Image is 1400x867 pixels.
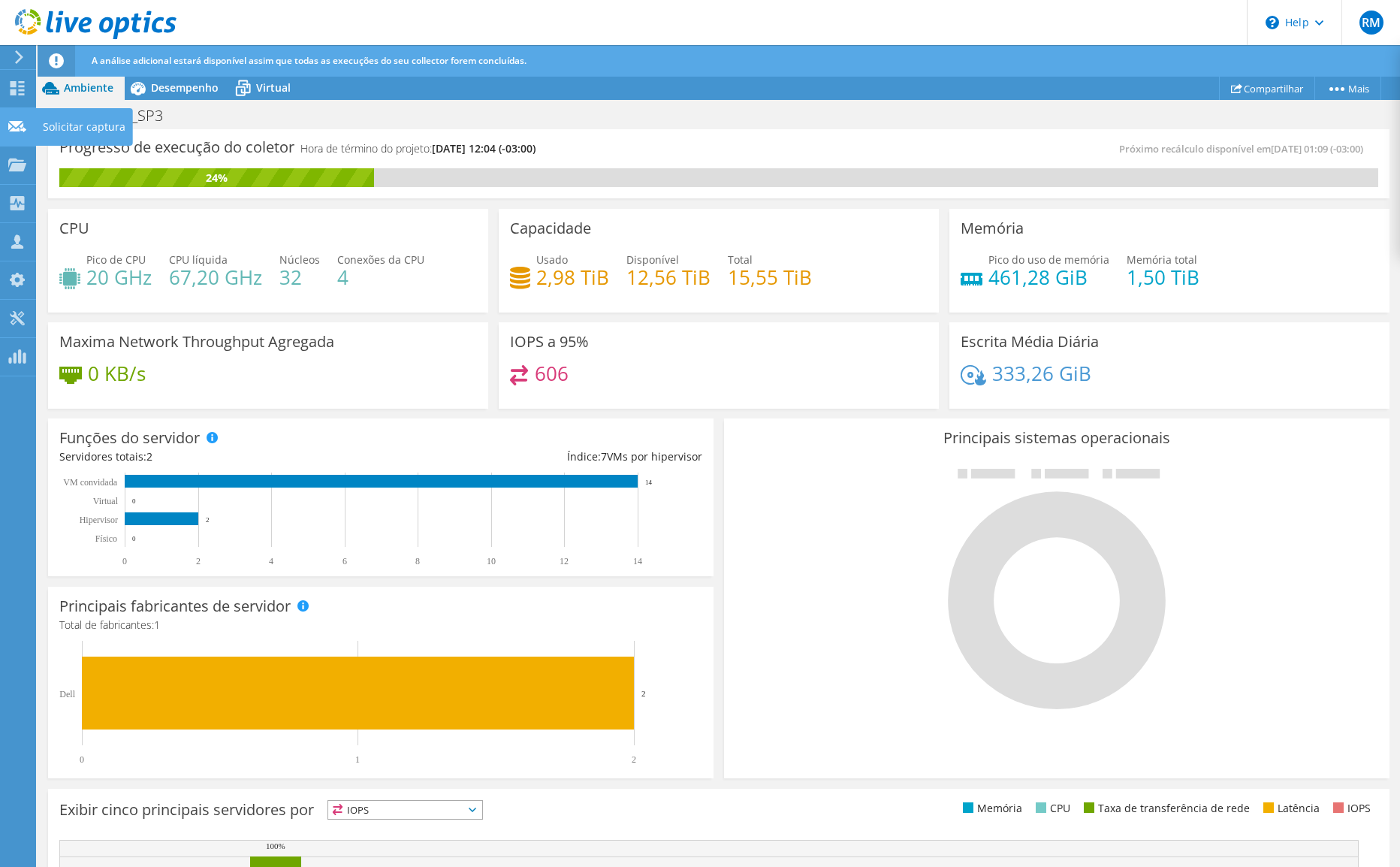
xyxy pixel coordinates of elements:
[300,140,536,157] h4: Hora de término do projeto:
[93,496,119,506] text: Virtual
[1219,77,1315,100] a: Compartilhar
[63,477,117,488] text: VM convidada
[415,556,420,566] text: 8
[86,269,152,285] h4: 20 GHz
[59,334,334,350] h3: Maxima Network Throughput Agregada
[49,107,186,124] h1: HPVDRSNK_SP3
[381,449,702,465] div: Índice: VMs por hipervisor
[959,800,1022,817] li: Memória
[961,334,1099,350] h3: Escrita Média Diária
[154,618,160,632] span: 1
[279,269,320,285] h4: 32
[1127,252,1197,267] span: Memória total
[35,108,133,146] div: Solicitar captura
[169,252,228,267] span: CPU líquida
[1314,77,1381,100] a: Mais
[626,252,679,267] span: Disponível
[1119,142,1371,156] span: Próximo recálculo disponível em
[645,479,653,486] text: 14
[59,689,75,699] text: Dell
[64,80,113,95] span: Ambiente
[59,220,89,237] h3: CPU
[92,54,527,67] span: A análise adicional estará disponível assim que todas as execuções do seu collector forem concluí...
[256,80,291,95] span: Virtual
[196,556,201,566] text: 2
[641,689,646,698] text: 2
[279,252,320,267] span: Núcleos
[1260,800,1320,817] li: Latência
[355,754,360,765] text: 1
[432,141,536,156] span: [DATE] 12:04 (-03:00)
[601,449,607,464] span: 7
[122,556,127,566] text: 0
[169,269,262,285] h4: 67,20 GHz
[132,535,136,542] text: 0
[328,801,482,819] span: IOPS
[80,754,84,765] text: 0
[735,430,1378,446] h3: Principais sistemas operacionais
[632,754,636,765] text: 2
[1127,269,1199,285] h4: 1,50 TiB
[510,220,591,237] h3: Capacidade
[266,841,285,850] text: 100%
[59,170,374,186] div: 24%
[988,252,1109,267] span: Pico do uso de memória
[1032,800,1070,817] li: CPU
[86,252,146,267] span: Pico de CPU
[59,617,702,633] h4: Total de fabricantes:
[1266,16,1279,29] svg: \n
[337,269,424,285] h4: 4
[59,598,291,615] h3: Principais fabricantes de servidor
[1271,142,1363,156] span: [DATE] 01:09 (-03:00)
[535,365,569,382] h4: 606
[206,516,210,524] text: 2
[536,269,609,285] h4: 2,98 TiB
[151,80,219,95] span: Desempenho
[95,533,117,544] tspan: Físico
[536,252,568,267] span: Usado
[992,365,1091,382] h4: 333,26 GiB
[961,220,1024,237] h3: Memória
[487,556,496,566] text: 10
[633,556,642,566] text: 14
[626,269,711,285] h4: 12,56 TiB
[988,269,1109,285] h4: 461,28 GiB
[146,449,152,464] span: 2
[1359,11,1383,35] span: RM
[728,269,812,285] h4: 15,55 TiB
[80,515,118,525] text: Hipervisor
[1329,800,1371,817] li: IOPS
[132,497,136,505] text: 0
[269,556,273,566] text: 4
[342,556,347,566] text: 6
[337,252,424,267] span: Conexões da CPU
[728,252,753,267] span: Total
[510,334,589,350] h3: IOPS a 95%
[59,449,381,465] div: Servidores totais:
[560,556,569,566] text: 12
[88,365,146,382] h4: 0 KB/s
[59,430,200,446] h3: Funções do servidor
[1080,800,1250,817] li: Taxa de transferência de rede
